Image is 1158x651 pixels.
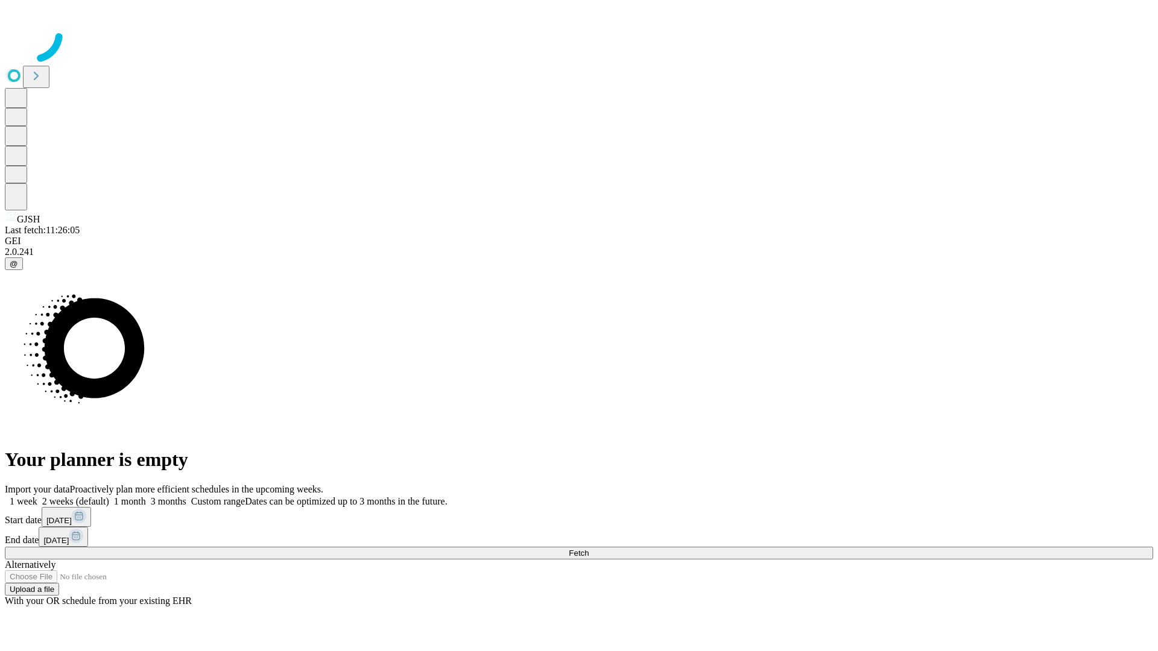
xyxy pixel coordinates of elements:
[10,259,18,268] span: @
[42,496,109,506] span: 2 weeks (default)
[42,507,91,527] button: [DATE]
[5,596,192,606] span: With your OR schedule from your existing EHR
[114,496,146,506] span: 1 month
[5,225,80,235] span: Last fetch: 11:26:05
[39,527,88,547] button: [DATE]
[569,549,589,558] span: Fetch
[5,583,59,596] button: Upload a file
[5,484,70,494] span: Import your data
[5,257,23,270] button: @
[5,547,1153,559] button: Fetch
[43,536,69,545] span: [DATE]
[17,214,40,224] span: GJSH
[5,527,1153,547] div: End date
[5,448,1153,471] h1: Your planner is empty
[46,516,72,525] span: [DATE]
[70,484,323,494] span: Proactively plan more efficient schedules in the upcoming weeks.
[5,559,55,570] span: Alternatively
[5,236,1153,247] div: GEI
[151,496,186,506] span: 3 months
[10,496,37,506] span: 1 week
[191,496,245,506] span: Custom range
[5,507,1153,527] div: Start date
[245,496,447,506] span: Dates can be optimized up to 3 months in the future.
[5,247,1153,257] div: 2.0.241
